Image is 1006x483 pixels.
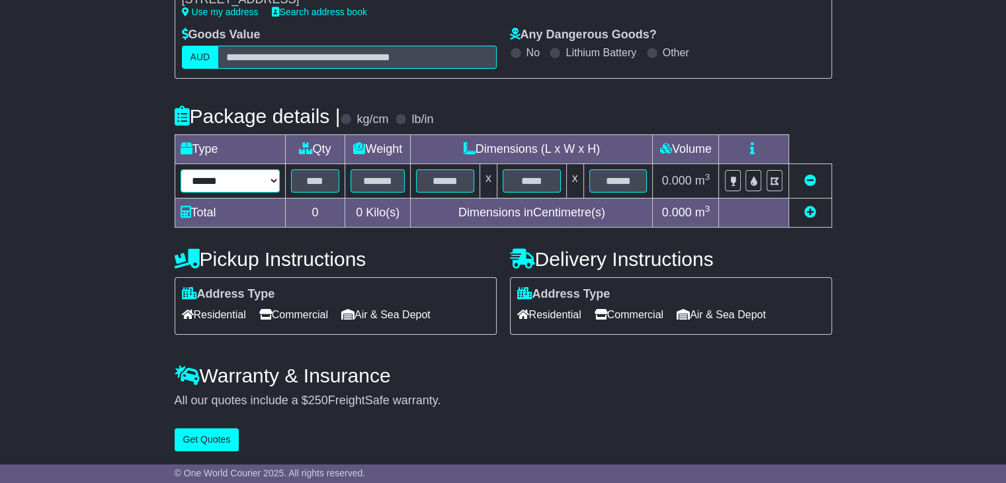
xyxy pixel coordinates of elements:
[695,206,710,219] span: m
[705,204,710,214] sup: 3
[480,163,497,198] td: x
[259,304,328,325] span: Commercial
[175,198,285,227] td: Total
[662,174,692,187] span: 0.000
[804,206,816,219] a: Add new item
[804,174,816,187] a: Remove this item
[411,112,433,127] label: lb/in
[663,46,689,59] label: Other
[510,248,832,270] h4: Delivery Instructions
[175,365,832,386] h4: Warranty & Insurance
[345,198,411,227] td: Kilo(s)
[308,394,328,407] span: 250
[182,28,261,42] label: Goods Value
[695,174,710,187] span: m
[662,206,692,219] span: 0.000
[182,287,275,302] label: Address Type
[653,134,719,163] td: Volume
[175,394,832,408] div: All our quotes include a $ FreightSafe warranty.
[175,468,366,478] span: © One World Courier 2025. All rights reserved.
[175,428,239,451] button: Get Quotes
[517,287,610,302] label: Address Type
[526,46,540,59] label: No
[517,304,581,325] span: Residential
[566,46,636,59] label: Lithium Battery
[182,7,259,17] a: Use my address
[285,134,345,163] td: Qty
[272,7,367,17] a: Search address book
[285,198,345,227] td: 0
[411,198,653,227] td: Dimensions in Centimetre(s)
[677,304,766,325] span: Air & Sea Depot
[356,206,362,219] span: 0
[356,112,388,127] label: kg/cm
[175,248,497,270] h4: Pickup Instructions
[345,134,411,163] td: Weight
[341,304,431,325] span: Air & Sea Depot
[175,105,341,127] h4: Package details |
[566,163,583,198] td: x
[705,172,710,182] sup: 3
[595,304,663,325] span: Commercial
[411,134,653,163] td: Dimensions (L x W x H)
[182,46,219,69] label: AUD
[182,304,246,325] span: Residential
[510,28,657,42] label: Any Dangerous Goods?
[175,134,285,163] td: Type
